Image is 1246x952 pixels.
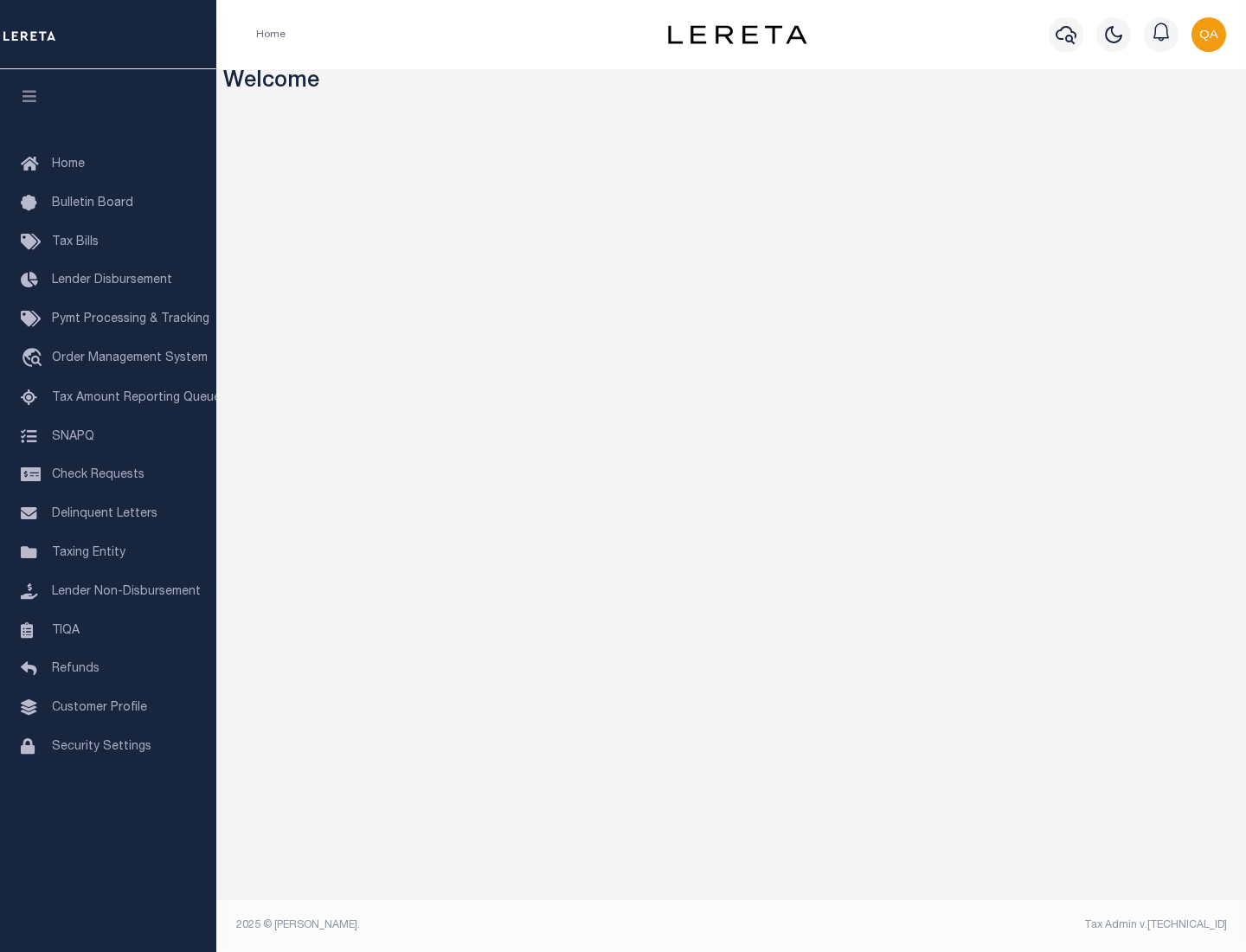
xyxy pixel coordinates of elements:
span: Check Requests [52,469,145,481]
span: Lender Disbursement [52,274,172,286]
span: Order Management System [52,352,208,364]
span: Delinquent Letters [52,508,157,520]
span: Lender Non-Disbursement [52,586,201,598]
span: TIQA [52,624,80,636]
span: SNAPQ [52,430,94,442]
i: travel_explore [21,348,48,370]
h3: Welcome [223,69,1240,96]
img: svg+xml;base64,PHN2ZyB4bWxucz0iaHR0cDovL3d3dy53My5vcmcvMjAwMC9zdmciIHBvaW50ZXItZXZlbnRzPSJub25lIi... [1191,17,1226,52]
li: Home [256,27,286,42]
span: Taxing Entity [52,547,125,559]
span: Refunds [52,663,100,675]
span: Customer Profile [52,702,147,714]
span: Bulletin Board [52,197,133,209]
div: 2025 © [PERSON_NAME]. [223,917,732,933]
span: Home [52,158,85,170]
span: Security Settings [52,741,151,753]
span: Tax Bills [52,236,99,248]
span: Tax Amount Reporting Queue [52,392,221,404]
div: Tax Admin v.[TECHNICAL_ID] [744,917,1227,933]
span: Pymt Processing & Tracking [52,313,209,325]
img: logo-dark.svg [668,25,806,44]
